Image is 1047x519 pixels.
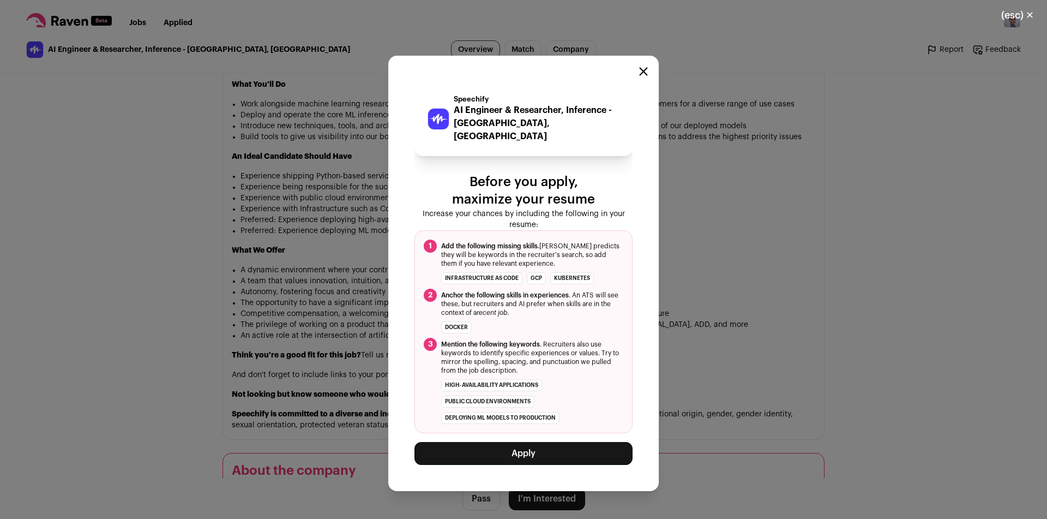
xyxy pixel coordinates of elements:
li: Kubernetes [550,272,594,284]
li: GCP [527,272,546,284]
span: 1 [424,240,437,253]
span: . Recruiters also use keywords to identify specific experiences or values. Try to mirror the spel... [441,340,623,375]
button: Close modal [639,67,648,76]
i: recent job. [477,309,509,316]
li: public cloud environments [441,396,534,408]
span: Mention the following keywords [441,341,540,348]
span: Add the following missing skills. [441,243,539,249]
p: Increase your chances by including the following in your resume: [414,208,633,230]
li: deploying ML models to production [441,412,559,424]
span: Anchor the following skills in experiences [441,292,569,299]
p: Before you apply, maximize your resume [414,174,633,208]
span: . An ATS will see these, but recruiters and AI prefer when skills are in the context of a [441,291,623,317]
button: Apply [414,442,633,465]
button: Close modal [988,3,1047,27]
span: 3 [424,338,437,351]
li: Infrastructure as Code [441,272,522,284]
span: 2 [424,289,437,302]
span: [PERSON_NAME] predicts they will be keywords in the recruiter's search, so add them if you have r... [441,242,623,268]
li: Docker [441,321,472,333]
img: 59b05ed76c69f6ff723abab124283dfa738d80037756823f9fc9e3f42b66bce3.jpg [428,109,449,129]
p: Speechify [454,95,619,104]
li: high-availability applications [441,379,542,391]
p: AI Engineer & Researcher, Inference - [GEOGRAPHIC_DATA], [GEOGRAPHIC_DATA] [454,104,619,143]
